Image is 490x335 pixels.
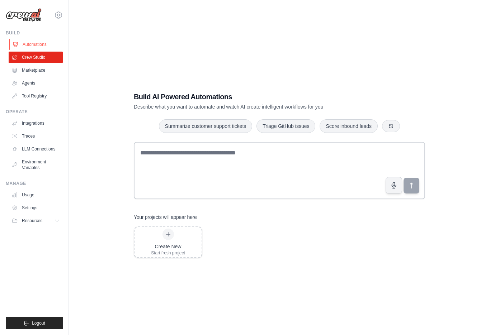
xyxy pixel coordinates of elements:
button: Summarize customer support tickets [159,119,252,133]
p: Describe what you want to automate and watch AI create intelligent workflows for you [134,103,375,110]
h3: Your projects will appear here [134,214,197,221]
a: Environment Variables [9,156,63,173]
span: Logout [32,320,45,326]
button: Logout [6,317,63,329]
button: Click to speak your automation idea [386,177,402,193]
div: Start fresh project [151,250,185,256]
div: Build [6,30,63,36]
button: Triage GitHub issues [256,119,315,133]
a: Marketplace [9,64,63,76]
a: Crew Studio [9,52,63,63]
a: Agents [9,77,63,89]
div: Operate [6,109,63,115]
a: Traces [9,130,63,142]
button: Resources [9,215,63,226]
a: Tool Registry [9,90,63,102]
a: Settings [9,202,63,214]
button: Get new suggestions [382,120,400,132]
button: Score inbound leads [320,119,378,133]
h1: Build AI Powered Automations [134,92,375,102]
img: Logo [6,8,42,22]
div: Manage [6,181,63,186]
iframe: Chat Widget [454,301,490,335]
span: Resources [22,218,42,224]
a: Integrations [9,118,63,129]
a: LLM Connections [9,143,63,155]
a: Usage [9,189,63,201]
a: Automations [9,39,63,50]
div: Create New [151,243,185,250]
